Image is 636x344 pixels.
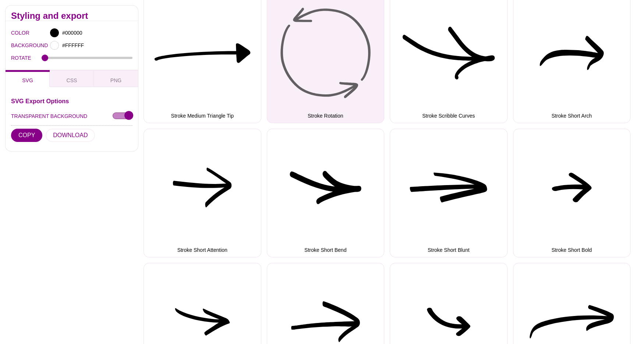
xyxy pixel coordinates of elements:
span: PNG [110,77,121,83]
button: CSS [50,70,94,87]
button: Stroke Short Attention [144,129,261,258]
h3: SVG Export Options [11,98,132,104]
label: ROTATE [11,53,42,63]
button: DOWNLOAD [46,129,95,142]
label: BACKGROUND [11,41,20,50]
button: Stroke Short Bold [513,129,631,258]
button: Stroke Short Bend [267,129,385,258]
button: COPY [11,129,42,142]
span: CSS [67,77,77,83]
button: PNG [94,70,138,87]
label: COLOR [11,28,20,38]
h2: Styling and export [11,13,132,19]
label: TRANSPARENT BACKGROUND [11,111,87,121]
button: Stroke Short Blunt [390,129,508,258]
